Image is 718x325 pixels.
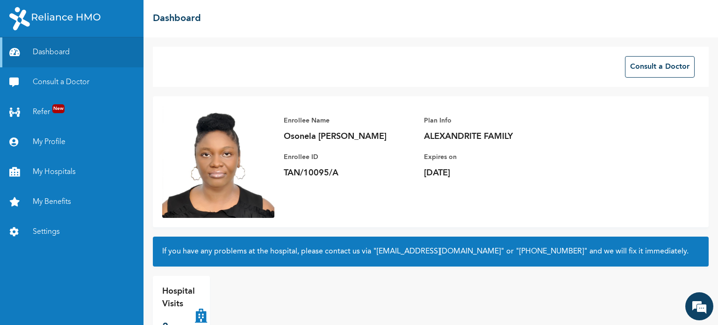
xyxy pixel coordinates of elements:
a: "[PHONE_NUMBER]" [516,248,588,255]
button: Consult a Doctor [625,56,695,78]
h2: Dashboard [153,12,201,26]
a: "[EMAIL_ADDRESS][DOMAIN_NAME]" [373,248,504,255]
p: Enrollee Name [284,115,415,126]
p: Osonela [PERSON_NAME] [284,131,415,142]
p: Enrollee ID [284,152,415,163]
img: Enrollee [162,106,274,218]
p: Plan Info [424,115,555,126]
img: RelianceHMO's Logo [9,7,101,30]
p: ALEXANDRITE FAMILY [424,131,555,142]
h2: If you have any problems at the hospital, please contact us via or and we will fix it immediately. [162,246,699,257]
p: Hospital Visits [162,285,195,311]
p: TAN/10095/A [284,167,415,179]
span: New [52,104,65,113]
p: Expires on [424,152,555,163]
p: [DATE] [424,167,555,179]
